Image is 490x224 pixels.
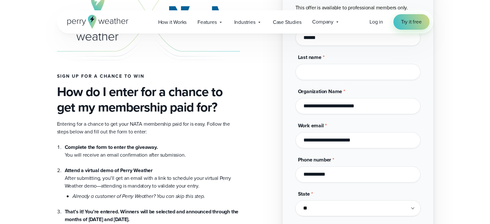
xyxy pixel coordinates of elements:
span: Log in [370,18,383,25]
span: Company [312,18,333,26]
span: Try it free [401,18,422,26]
li: You will receive an email confirmation after submission. [65,143,240,159]
span: Last name [298,54,322,61]
a: How it Works [153,15,192,29]
a: Case Studies [267,15,307,29]
span: How it Works [158,18,187,26]
a: Try it free [393,14,429,30]
em: Already a customer of Perry Weather? You can skip this step. [72,192,205,200]
strong: Complete the form to enter the giveaway. [65,143,158,151]
span: Features [197,18,216,26]
span: State [298,190,310,198]
span: Case Studies [273,18,302,26]
span: Industries [234,18,255,26]
span: Organization Name [298,88,342,95]
h4: Sign up for a chance to win [57,74,240,79]
strong: That’s it! You’re entered. Winners will be selected and announced through the months of [DATE] an... [65,208,239,223]
span: Work email [298,122,324,129]
strong: Attend a virtual demo of Perry Weather [65,167,153,174]
a: Log in [370,18,383,26]
li: After submitting, you’ll get an email with a link to schedule your virtual Perry Weather demo—att... [65,159,240,200]
p: Entering for a chance to get your NATA membership paid for is easy. Follow the steps below and fi... [57,120,240,136]
h3: How do I enter for a chance to get my membership paid for? [57,84,240,115]
span: Phone number [298,156,331,163]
